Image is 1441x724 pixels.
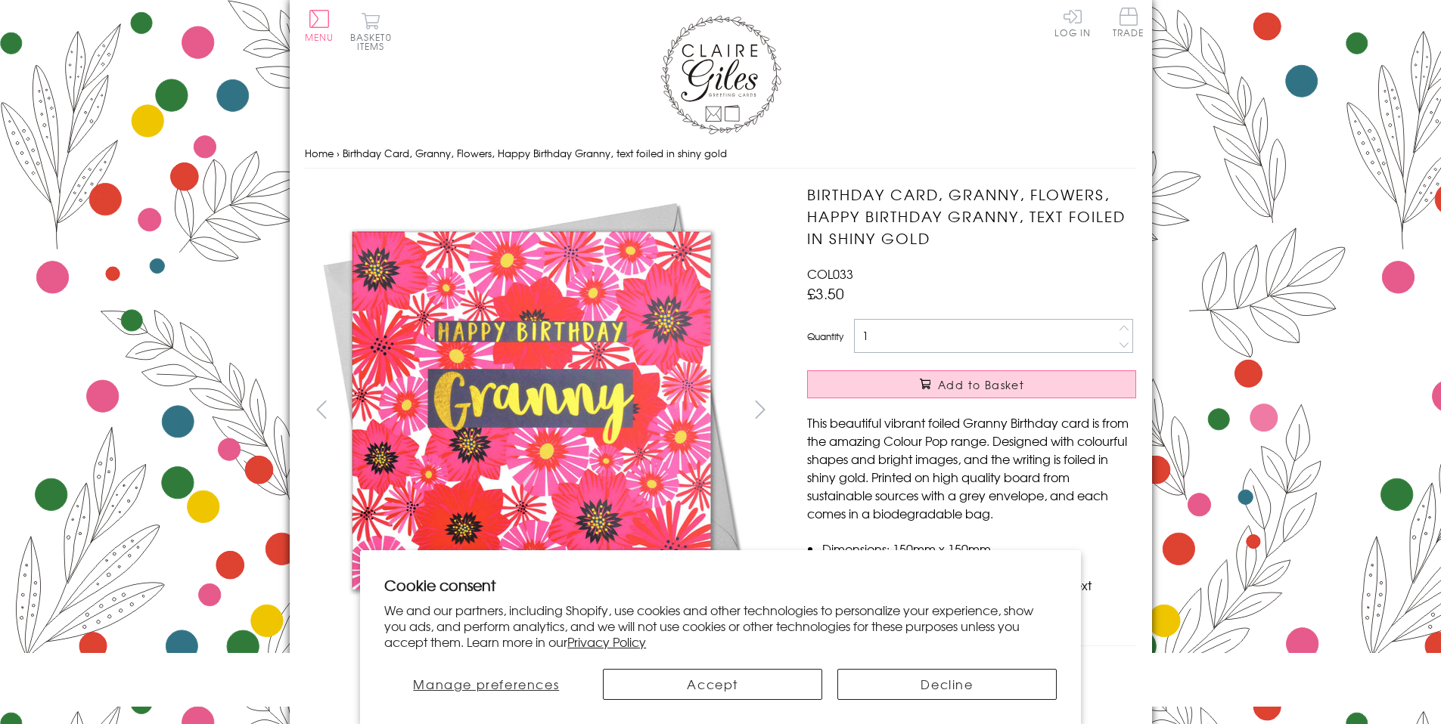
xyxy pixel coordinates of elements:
[1113,8,1144,37] span: Trade
[305,146,334,160] a: Home
[413,675,559,693] span: Manage preferences
[777,184,1231,637] img: Birthday Card, Granny, Flowers, Happy Birthday Granny, text foiled in shiny gold
[938,377,1024,392] span: Add to Basket
[807,370,1136,398] button: Add to Basket
[343,146,727,160] span: Birthday Card, Granny, Flowers, Happy Birthday Granny, text foiled in shiny gold
[305,30,334,44] span: Menu
[384,602,1057,649] p: We and our partners, including Shopify, use cookies and other technologies to personalize your ex...
[384,574,1057,596] h2: Cookie consent
[837,669,1057,700] button: Decline
[807,283,844,304] span: £3.50
[357,30,392,53] span: 0 items
[743,392,777,426] button: next
[305,392,339,426] button: prev
[567,633,646,651] a: Privacy Policy
[807,265,853,283] span: COL033
[807,330,843,343] label: Quantity
[350,12,392,51] button: Basket0 items
[384,669,588,700] button: Manage preferences
[660,15,781,135] img: Claire Giles Greetings Cards
[337,146,340,160] span: ›
[305,10,334,42] button: Menu
[822,540,1136,558] li: Dimensions: 150mm x 150mm
[1054,8,1091,37] a: Log In
[603,669,822,700] button: Accept
[305,138,1137,169] nav: breadcrumbs
[807,413,1136,522] p: This beautiful vibrant foiled Granny Birthday card is from the amazing Colour Pop range. Designed...
[807,184,1136,249] h1: Birthday Card, Granny, Flowers, Happy Birthday Granny, text foiled in shiny gold
[1113,8,1144,40] a: Trade
[304,184,758,637] img: Birthday Card, Granny, Flowers, Happy Birthday Granny, text foiled in shiny gold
